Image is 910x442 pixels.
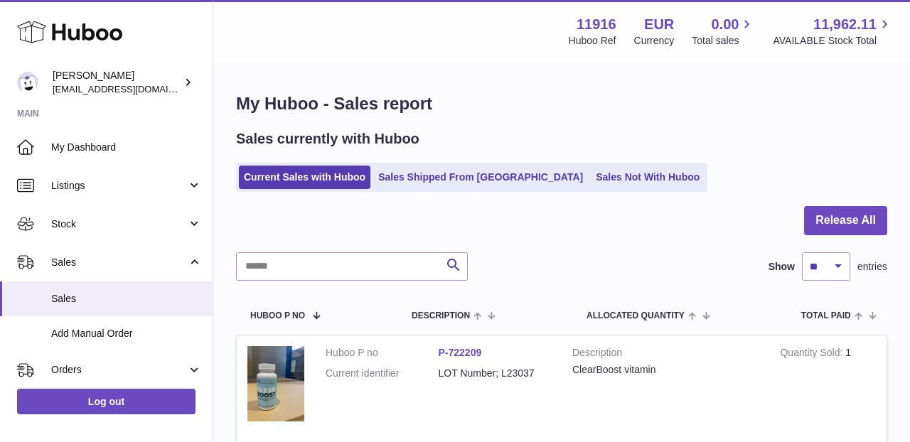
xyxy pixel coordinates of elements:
[247,346,304,422] img: 1677241094.JPG
[51,179,187,193] span: Listings
[51,327,202,340] span: Add Manual Order
[813,15,877,34] span: 11,962.11
[572,346,759,363] strong: Description
[236,92,887,115] h1: My Huboo - Sales report
[17,389,196,414] a: Log out
[587,311,685,320] span: ALLOCATED Quantity
[780,347,845,362] strong: Quantity Sold
[634,34,675,48] div: Currency
[712,15,739,34] span: 0.00
[773,34,893,48] span: AVAILABLE Stock Total
[51,363,187,377] span: Orders
[577,15,616,34] strong: 11916
[572,363,759,377] div: ClearBoost vitamin
[53,69,181,96] div: [PERSON_NAME]
[769,335,887,436] td: 1
[17,72,38,93] img: info@bananaleafsupplements.com
[692,15,755,48] a: 0.00 Total sales
[804,206,887,235] button: Release All
[239,166,370,189] a: Current Sales with Huboo
[857,260,887,274] span: entries
[439,347,482,358] a: P-722209
[51,256,187,269] span: Sales
[439,367,552,380] dd: LOT Number; L23037
[773,15,893,48] a: 11,962.11 AVAILABLE Stock Total
[644,15,674,34] strong: EUR
[769,260,795,274] label: Show
[692,34,755,48] span: Total sales
[250,311,305,320] span: Huboo P no
[591,166,705,189] a: Sales Not With Huboo
[326,367,439,380] dt: Current identifier
[569,34,616,48] div: Huboo Ref
[801,311,851,320] span: Total paid
[53,83,209,95] span: [EMAIL_ADDRESS][DOMAIN_NAME]
[412,311,470,320] span: Description
[51,141,202,154] span: My Dashboard
[373,166,588,189] a: Sales Shipped From [GEOGRAPHIC_DATA]
[51,217,187,231] span: Stock
[326,346,439,360] dt: Huboo P no
[51,292,202,306] span: Sales
[236,129,419,149] h2: Sales currently with Huboo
